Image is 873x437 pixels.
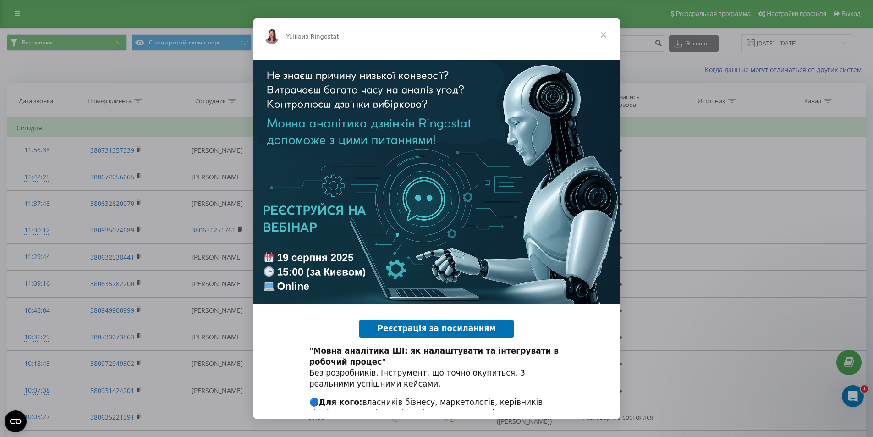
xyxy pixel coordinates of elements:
[587,18,620,51] span: Закрыть
[378,324,496,333] span: Реєстрація за посиланням
[319,398,362,407] b: Для кого:
[286,33,302,40] span: Yuliia
[309,346,564,389] div: Без розробників. Інструмент, що точно окупиться. З реальними успішними кейсами.
[5,410,27,432] button: Open CMP widget
[359,320,514,338] a: Реєстрація за посиланням
[309,346,559,366] b: "Мовна аналітика ШІ: як налаштувати та інтегрувати в робочий процес"
[264,29,279,44] img: Profile image for Yuliia
[302,33,339,40] span: из Ringostat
